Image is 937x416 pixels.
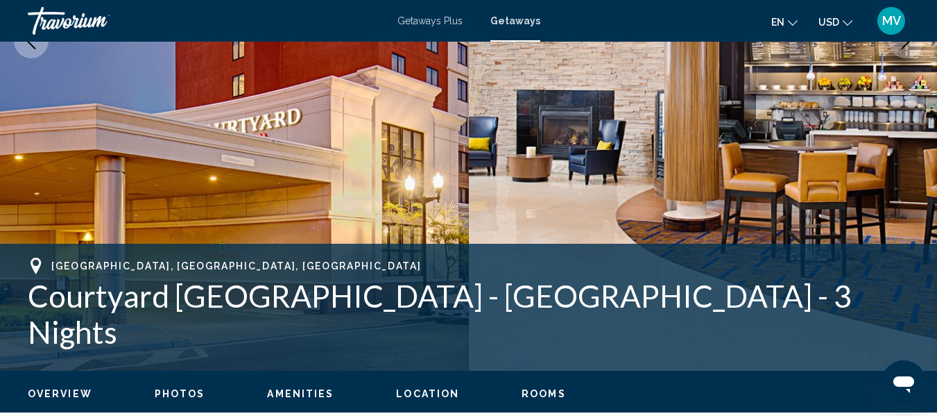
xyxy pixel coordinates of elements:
h1: Courtyard [GEOGRAPHIC_DATA] - [GEOGRAPHIC_DATA] - 3 Nights [28,278,909,350]
span: [GEOGRAPHIC_DATA], [GEOGRAPHIC_DATA], [GEOGRAPHIC_DATA] [51,260,421,272]
a: Getaways [490,15,540,26]
a: Getaways Plus [397,15,463,26]
button: Rooms [522,388,566,400]
button: Amenities [267,388,334,400]
span: MV [882,14,901,28]
button: User Menu [873,6,909,35]
a: Travorium [28,7,384,35]
button: Overview [28,388,92,400]
iframe: Button to launch messaging window [882,360,926,405]
button: Change language [771,12,798,32]
button: Change currency [818,12,852,32]
button: Photos [155,388,205,400]
span: Overview [28,388,92,399]
span: Photos [155,388,205,399]
span: Rooms [522,388,566,399]
span: en [771,17,784,28]
button: Location [396,388,459,400]
span: Location [396,388,459,399]
span: USD [818,17,839,28]
span: Amenities [267,388,334,399]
